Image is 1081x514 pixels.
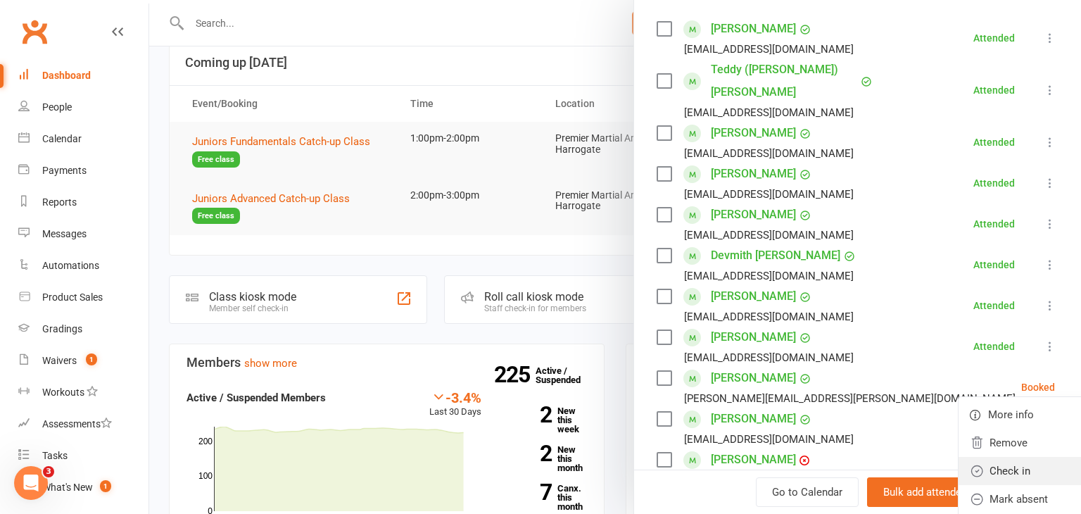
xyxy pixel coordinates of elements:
[42,292,103,303] div: Product Sales
[711,163,796,185] a: [PERSON_NAME]
[973,341,1015,351] div: Attended
[18,440,148,472] a: Tasks
[42,387,84,398] div: Workouts
[711,285,796,308] a: [PERSON_NAME]
[42,133,82,144] div: Calendar
[18,282,148,313] a: Product Sales
[18,218,148,250] a: Messages
[988,406,1034,423] span: More info
[42,323,82,334] div: Gradings
[42,355,77,366] div: Waivers
[684,104,854,122] div: [EMAIL_ADDRESS][DOMAIN_NAME]
[17,14,52,49] a: Clubworx
[18,345,148,377] a: Waivers 1
[973,33,1015,43] div: Attended
[684,185,854,203] div: [EMAIL_ADDRESS][DOMAIN_NAME]
[684,349,854,367] div: [EMAIL_ADDRESS][DOMAIN_NAME]
[684,226,854,244] div: [EMAIL_ADDRESS][DOMAIN_NAME]
[42,101,72,113] div: People
[18,123,148,155] a: Calendar
[973,85,1015,95] div: Attended
[867,477,989,507] button: Bulk add attendees
[86,353,97,365] span: 1
[711,408,796,430] a: [PERSON_NAME]
[18,155,148,187] a: Payments
[18,187,148,218] a: Reports
[14,466,48,500] iframe: Intercom live chat
[711,449,796,471] a: [PERSON_NAME]
[711,367,796,389] a: [PERSON_NAME]
[18,60,148,92] a: Dashboard
[711,244,840,267] a: Devmith [PERSON_NAME]
[42,165,87,176] div: Payments
[973,137,1015,147] div: Attended
[42,450,68,461] div: Tasks
[756,477,859,507] a: Go to Calendar
[18,408,148,440] a: Assessments
[973,301,1015,311] div: Attended
[973,178,1015,188] div: Attended
[18,472,148,503] a: What's New1
[684,144,854,163] div: [EMAIL_ADDRESS][DOMAIN_NAME]
[18,313,148,345] a: Gradings
[18,92,148,123] a: People
[684,389,1016,408] div: [PERSON_NAME][EMAIL_ADDRESS][PERSON_NAME][DOMAIN_NAME]
[684,308,854,326] div: [EMAIL_ADDRESS][DOMAIN_NAME]
[43,466,54,477] span: 3
[100,480,111,492] span: 1
[18,377,148,408] a: Workouts
[684,40,854,58] div: [EMAIL_ADDRESS][DOMAIN_NAME]
[711,18,796,40] a: [PERSON_NAME]
[42,228,87,239] div: Messages
[973,219,1015,229] div: Attended
[42,418,112,430] div: Assessments
[42,260,99,271] div: Automations
[42,196,77,208] div: Reports
[1021,382,1055,392] div: Booked
[711,203,796,226] a: [PERSON_NAME]
[684,430,854,449] div: [EMAIL_ADDRESS][DOMAIN_NAME]
[711,326,796,349] a: [PERSON_NAME]
[42,482,93,493] div: What's New
[711,58,857,104] a: Teddy ([PERSON_NAME]) [PERSON_NAME]
[18,250,148,282] a: Automations
[711,122,796,144] a: [PERSON_NAME]
[684,267,854,285] div: [EMAIL_ADDRESS][DOMAIN_NAME]
[973,260,1015,270] div: Attended
[42,70,91,81] div: Dashboard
